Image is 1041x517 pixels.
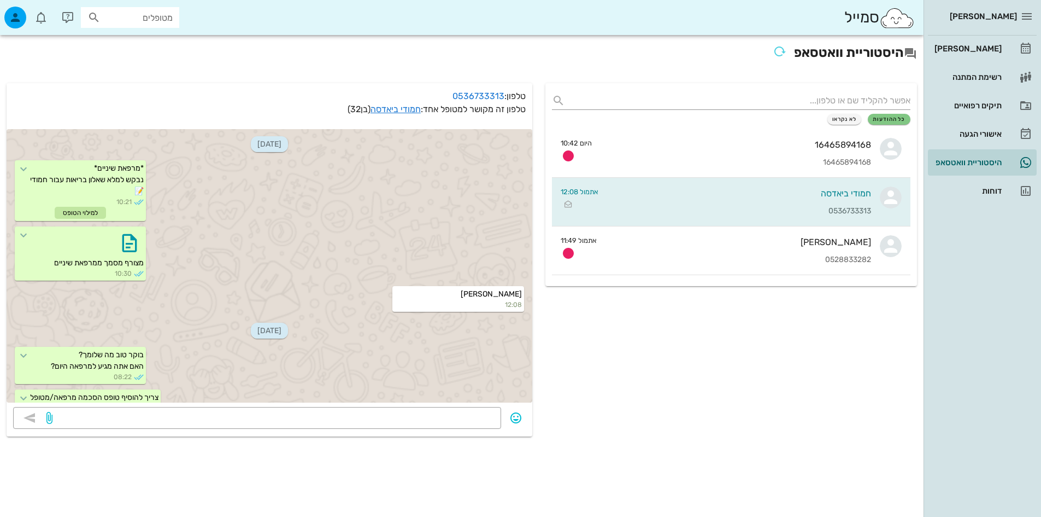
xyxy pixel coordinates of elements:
span: תג [32,9,39,15]
span: צריך להוסיף טופס הסכמה מרפאה/מטופל [30,393,158,402]
div: [PERSON_NAME] [605,237,871,247]
a: דוחות [928,178,1037,204]
span: [DATE] [251,323,288,339]
span: *מרפאת שיניים* נבקש למלא שאלון בריאות עבור חמודי 📝 [28,164,144,196]
small: 12:08 [395,300,521,310]
div: 16465894168 [601,158,871,167]
span: [DATE] [251,136,288,152]
span: מצורף מסמך ממרפאת שיניים [54,258,144,268]
span: 10:30 [115,269,132,278]
div: 0528833282 [605,255,871,265]
a: תיקים רפואיים [928,92,1037,119]
div: 16465894168 [601,140,871,150]
div: [PERSON_NAME] [932,44,1002,53]
a: רשימת המתנה [928,64,1037,90]
a: חמודי ביאדסה [370,104,421,114]
small: היום 10:42 [561,138,592,148]
span: 10:21 [116,197,132,207]
div: חמודי ביאדסה [607,188,871,199]
span: 32 [350,104,361,114]
input: אפשר להקליד שם או טלפון... [569,92,910,109]
p: טלפון זה מקושר למטופל אחד: [13,103,526,116]
div: 0536733313 [607,207,871,216]
div: רשימת המתנה [932,73,1002,82]
a: [PERSON_NAME] [928,36,1037,62]
span: (בן ) [348,104,370,114]
span: בוקר טוב מה שלומך? האם אתה מגיע למרפאה היום? [51,350,144,371]
div: אישורי הגעה [932,130,1002,138]
span: לא נקראו [832,116,857,123]
p: טלפון: [13,90,526,103]
span: כל ההודעות [873,116,905,123]
a: 0536733313 [452,91,504,101]
div: למילוי הטופס [55,207,106,219]
span: 08:22 [114,372,132,382]
a: תגהיסטוריית וואטסאפ [928,149,1037,176]
button: כל ההודעות [868,114,910,125]
span: [PERSON_NAME] [461,289,522,299]
small: אתמול 12:08 [561,187,598,197]
div: תיקים רפואיים [932,101,1002,110]
img: SmileCloud logo [879,7,915,29]
div: סמייל [844,6,915,30]
div: דוחות [932,187,1002,195]
div: היסטוריית וואטסאפ [932,158,1002,167]
h2: היסטוריית וואטסאפ [7,42,917,66]
a: אישורי הגעה [928,121,1037,147]
button: לא נקראו [827,114,862,125]
span: [PERSON_NAME] [950,11,1017,21]
small: אתמול 11:49 [561,235,597,246]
